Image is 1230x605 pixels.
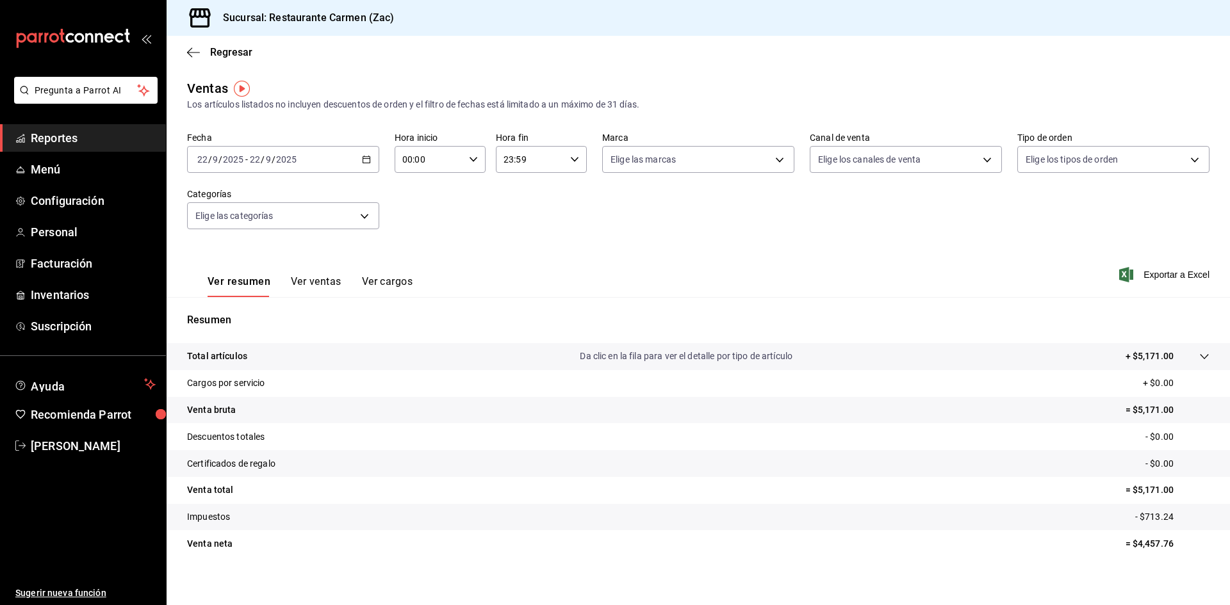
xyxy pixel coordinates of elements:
[602,133,794,142] label: Marca
[208,275,413,297] div: navigation tabs
[496,133,587,142] label: Hora fin
[31,255,156,272] span: Facturación
[187,483,233,497] p: Venta total
[187,537,233,551] p: Venta neta
[1126,350,1174,363] p: + $5,171.00
[187,46,252,58] button: Regresar
[31,192,156,209] span: Configuración
[31,286,156,303] span: Inventarios
[31,406,156,423] span: Recomienda Parrot
[810,133,1002,142] label: Canal de venta
[362,275,413,297] button: Ver cargos
[187,457,275,471] p: Certificados de regalo
[31,318,156,335] span: Suscripción
[187,190,379,198] label: Categorías
[187,403,236,417] p: Venta bruta
[222,154,244,165] input: ----
[35,84,138,97] span: Pregunta a Parrot AI
[1126,537,1209,551] p: = $4,457.76
[1126,403,1209,417] p: = $5,171.00
[197,154,208,165] input: --
[31,376,139,392] span: Ayuda
[234,81,250,97] img: Tooltip marker
[31,129,156,147] span: Reportes
[1135,510,1209,524] p: - $713.24
[187,312,1209,328] p: Resumen
[249,154,261,165] input: --
[31,223,156,241] span: Personal
[187,510,230,524] p: Impuestos
[213,10,394,26] h3: Sucursal: Restaurante Carmen (Zac)
[15,586,156,600] span: Sugerir nueva función
[208,275,270,297] button: Ver resumen
[245,154,248,165] span: -
[141,33,151,44] button: open_drawer_menu
[1026,153,1118,166] span: Elige los tipos de orden
[212,154,218,165] input: --
[272,154,275,165] span: /
[187,376,265,390] p: Cargos por servicio
[187,79,228,98] div: Ventas
[208,154,212,165] span: /
[1143,376,1209,390] p: + $0.00
[395,133,486,142] label: Hora inicio
[275,154,297,165] input: ----
[261,154,265,165] span: /
[818,153,921,166] span: Elige los canales de venta
[1145,430,1209,444] p: - $0.00
[14,77,158,104] button: Pregunta a Parrot AI
[1126,483,1209,497] p: = $5,171.00
[187,98,1209,111] div: Los artículos listados no incluyen descuentos de orden y el filtro de fechas está limitado a un m...
[1122,267,1209,282] button: Exportar a Excel
[187,430,265,444] p: Descuentos totales
[265,154,272,165] input: --
[9,93,158,106] a: Pregunta a Parrot AI
[1017,133,1209,142] label: Tipo de orden
[1145,457,1209,471] p: - $0.00
[31,161,156,178] span: Menú
[291,275,341,297] button: Ver ventas
[195,209,274,222] span: Elige las categorías
[31,437,156,455] span: [PERSON_NAME]
[611,153,676,166] span: Elige las marcas
[580,350,792,363] p: Da clic en la fila para ver el detalle por tipo de artículo
[218,154,222,165] span: /
[187,133,379,142] label: Fecha
[210,46,252,58] span: Regresar
[187,350,247,363] p: Total artículos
